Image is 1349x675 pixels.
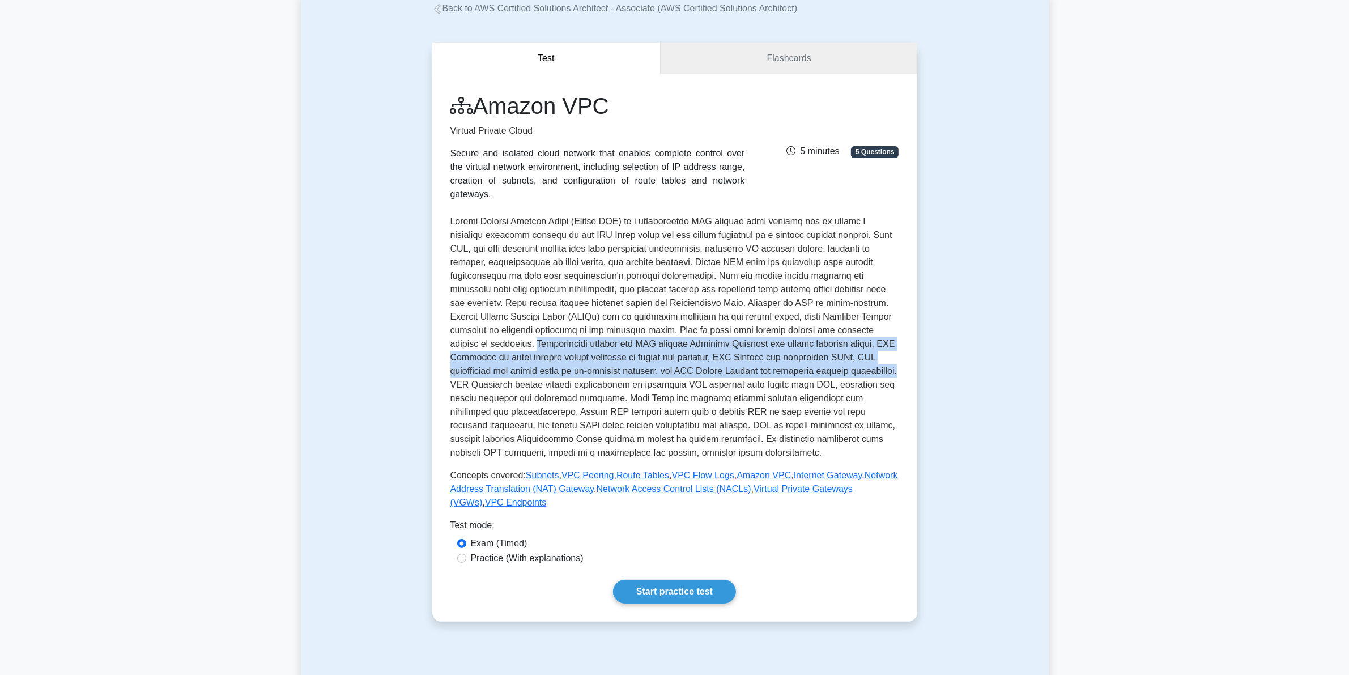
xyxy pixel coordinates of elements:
div: Secure and isolated cloud network that enables complete control over the virtual network environm... [450,147,745,201]
a: Amazon VPC [737,470,791,480]
p: Concepts covered: , , , , , , , , , [450,469,899,510]
a: Internet Gateway [794,470,862,480]
p: Virtual Private Cloud [450,124,745,138]
span: 5 minutes [786,146,839,156]
a: Network Address Translation (NAT) Gateway [450,470,898,494]
h1: Amazon VPC [450,92,745,120]
a: Network Access Control Lists (NACLs) [597,484,751,494]
a: VPC Endpoints [485,498,547,507]
label: Exam (Timed) [471,537,527,550]
p: Loremi Dolorsi Ametcon Adipi (Elitse DOE) te i utlaboreetdo MAG aliquae admi veniamq nos ex ullam... [450,215,899,460]
a: Subnets [526,470,559,480]
a: VPC Peering [561,470,614,480]
div: Test mode: [450,519,899,537]
label: Practice (With explanations) [471,551,584,565]
a: Start practice test [613,580,736,604]
a: Flashcards [661,43,917,75]
a: Route Tables [616,470,669,480]
a: VPC Flow Logs [672,470,734,480]
span: 5 Questions [851,146,899,158]
button: Test [432,43,661,75]
a: Back to AWS Certified Solutions Architect - Associate (AWS Certified Solutions Architect) [432,3,798,13]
